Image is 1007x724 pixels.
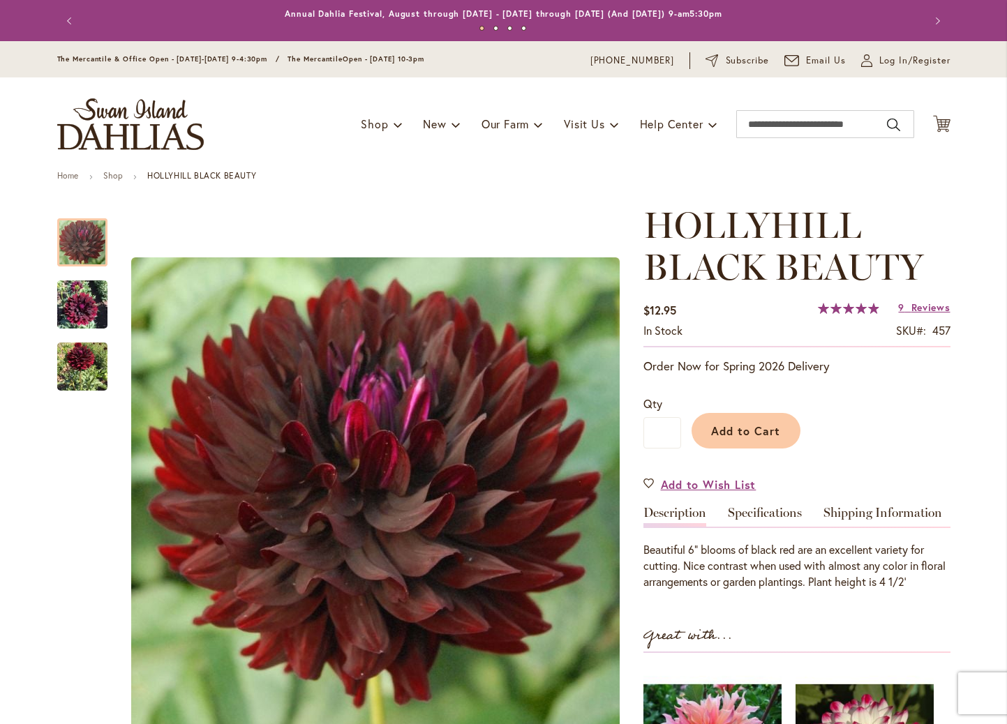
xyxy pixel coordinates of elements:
[643,323,682,339] div: Availability
[911,301,950,314] span: Reviews
[726,54,770,68] span: Subscribe
[923,7,950,35] button: Next
[643,506,950,590] div: Detailed Product Info
[818,303,879,314] div: 98%
[643,624,733,647] strong: Great with...
[784,54,846,68] a: Email Us
[10,674,50,714] iframe: Launch Accessibility Center
[879,54,950,68] span: Log In/Register
[103,170,123,181] a: Shop
[479,26,484,31] button: 1 of 4
[521,26,526,31] button: 4 of 4
[711,423,780,438] span: Add to Cart
[661,476,756,492] span: Add to Wish List
[590,54,675,68] a: [PHONE_NUMBER]
[507,26,512,31] button: 3 of 4
[57,204,121,266] div: HOLLYHILL BLACK BEAUTY
[898,301,950,314] a: 9 Reviews
[57,329,107,391] div: HOLLYHILL BLACK BEAUTY
[728,506,802,527] a: Specifications
[643,323,682,338] span: In stock
[706,54,769,68] a: Subscribe
[643,542,950,590] div: Beautiful 6" blooms of black red are an excellent variety for cutting. Nice contrast when used wi...
[57,335,107,398] img: HOLLYHILL BLACK BEAUTY
[643,506,706,527] a: Description
[482,116,529,131] span: Our Farm
[861,54,950,68] a: Log In/Register
[57,271,107,338] img: HOLLYHILL BLACK BEAUTY
[361,116,388,131] span: Shop
[823,506,942,527] a: Shipping Information
[898,301,904,314] span: 9
[896,323,926,338] strong: SKU
[57,170,79,181] a: Home
[640,116,703,131] span: Help Center
[57,266,121,329] div: HOLLYHILL BLACK BEAUTY
[564,116,604,131] span: Visit Us
[806,54,846,68] span: Email Us
[643,203,923,289] span: HOLLYHILL BLACK BEAUTY
[57,98,204,150] a: store logo
[147,170,256,181] strong: HOLLYHILL BLACK BEAUTY
[643,476,756,492] a: Add to Wish List
[932,323,950,339] div: 457
[643,396,662,411] span: Qty
[493,26,498,31] button: 2 of 4
[57,54,343,63] span: The Mercantile & Office Open - [DATE]-[DATE] 9-4:30pm / The Mercantile
[285,8,722,19] a: Annual Dahlia Festival, August through [DATE] - [DATE] through [DATE] (And [DATE]) 9-am5:30pm
[643,358,950,375] p: Order Now for Spring 2026 Delivery
[692,413,800,448] button: Add to Cart
[643,303,676,317] span: $12.95
[343,54,424,63] span: Open - [DATE] 10-3pm
[423,116,446,131] span: New
[57,7,85,35] button: Previous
